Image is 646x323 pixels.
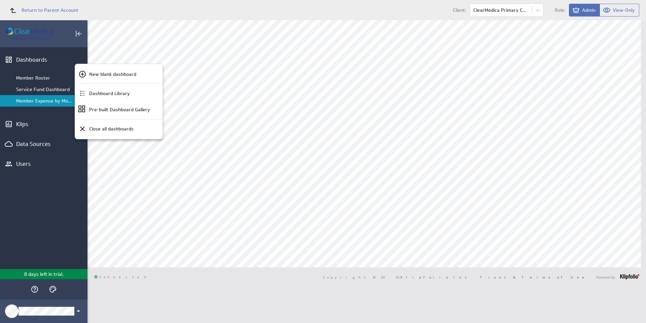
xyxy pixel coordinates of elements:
[89,106,150,113] p: Pre-built Dashboard Gallery
[75,121,163,137] div: Close all dashboards
[89,125,134,133] p: Close all dashboards
[89,90,130,97] p: Dashboard Library
[75,66,163,82] div: New blank dashboard
[75,85,163,101] div: Dashboard Library
[75,101,163,118] div: Pre-built Dashboard Gallery
[89,71,136,78] p: New blank dashboard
